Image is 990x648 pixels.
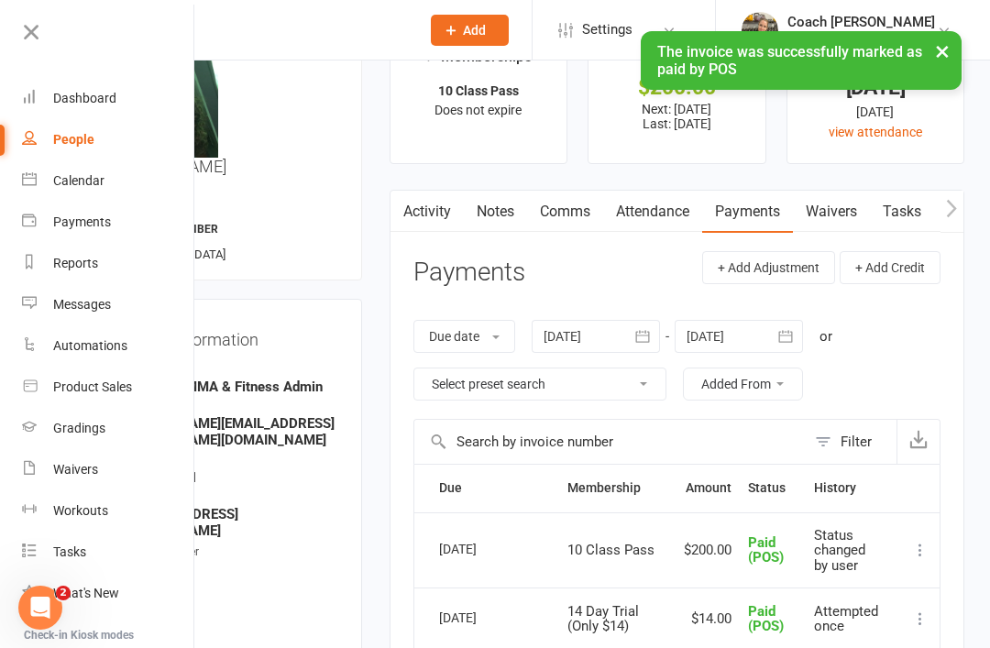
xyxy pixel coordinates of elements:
div: Tasks [53,544,86,559]
div: Product Sales [53,379,132,394]
div: Filter [841,431,872,453]
div: [DATE] [439,534,523,563]
a: Dashboard [22,78,195,119]
h3: Payments [413,258,525,287]
div: Coach [PERSON_NAME] [787,14,936,30]
div: Waivers [53,462,98,477]
div: Location [115,617,337,634]
span: 10 Class Pass [567,542,654,558]
div: Payments [53,214,111,229]
a: Reports [22,243,195,284]
div: The invoice was successfully marked as paid by POS [641,31,962,90]
th: Due [431,465,559,511]
button: + Add Adjustment [702,251,835,284]
div: Workouts [53,503,108,518]
div: Calendar [53,173,104,188]
input: Search by invoice number [414,420,806,464]
img: thumb_image1623694743.png [742,12,778,49]
div: Member Number [115,544,337,561]
div: [DATE] [804,78,947,97]
a: Activity [390,191,464,233]
div: Mobile Number [115,453,337,470]
th: Membership [559,465,676,511]
button: Due date [413,320,515,353]
div: What's New [53,586,119,600]
div: or [819,325,832,347]
span: 14 Day Trial (Only $14) [567,603,639,635]
a: Tasks [870,191,934,233]
a: Payments [702,191,793,233]
div: [DATE] [439,603,523,632]
p: Next: [DATE] Last: [DATE] [605,102,748,131]
button: + Add Credit [840,251,940,284]
th: History [806,465,901,511]
strong: [PERSON_NAME][EMAIL_ADDRESS][PERSON_NAME][DOMAIN_NAME] [115,415,337,448]
input: Search... [108,17,407,43]
th: Amount [676,465,740,511]
iframe: Intercom live chat [18,586,62,630]
div: Date of Birth [115,580,337,598]
span: 2 [56,586,71,600]
button: Add [431,15,509,46]
div: [DATE] [804,102,947,122]
div: People [53,132,94,147]
a: Waivers [793,191,870,233]
a: Calendar [22,160,195,202]
a: Tasks [22,532,195,573]
a: Attendance [603,191,702,233]
div: Email [115,400,337,417]
h3: Contact information [113,324,337,349]
th: Status [740,465,807,511]
strong: 0434729551 [115,469,337,486]
a: view attendance [829,125,922,139]
div: Fightcross MMA & Fitness [787,30,936,47]
strong: - [115,559,337,576]
a: Notes [464,191,527,233]
strong: [STREET_ADDRESS][PERSON_NAME] [115,506,337,539]
div: Gradings [53,421,105,435]
a: Messages [22,284,195,325]
a: People [22,119,195,160]
span: Does not expire [434,103,522,117]
a: Automations [22,325,195,367]
a: What's New [22,573,195,614]
div: Reports [53,256,98,270]
div: Address [115,490,337,508]
a: Comms [527,191,603,233]
a: Gradings [22,408,195,449]
strong: Fightcross MMA & Fitness Admin [115,379,337,395]
span: Add [463,23,486,38]
td: $200.00 [676,512,740,588]
span: Status changed by user [814,527,865,574]
strong: [DATE] [115,596,337,612]
div: Owner [115,363,337,380]
span: Settings [582,9,632,50]
span: Paid (POS) [748,603,784,635]
span: Attempted once [814,603,878,635]
h3: [PERSON_NAME] [104,43,346,176]
div: $200.00 [605,78,748,97]
button: Filter [806,420,896,464]
span: Paid (POS) [748,534,784,566]
a: Waivers [22,449,195,490]
a: Payments [22,202,195,243]
div: Dashboard [53,91,116,105]
div: Messages [53,297,111,312]
a: Workouts [22,490,195,532]
a: Product Sales [22,367,195,408]
div: Automations [53,338,127,353]
button: Added From [683,368,803,401]
button: × [926,31,959,71]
